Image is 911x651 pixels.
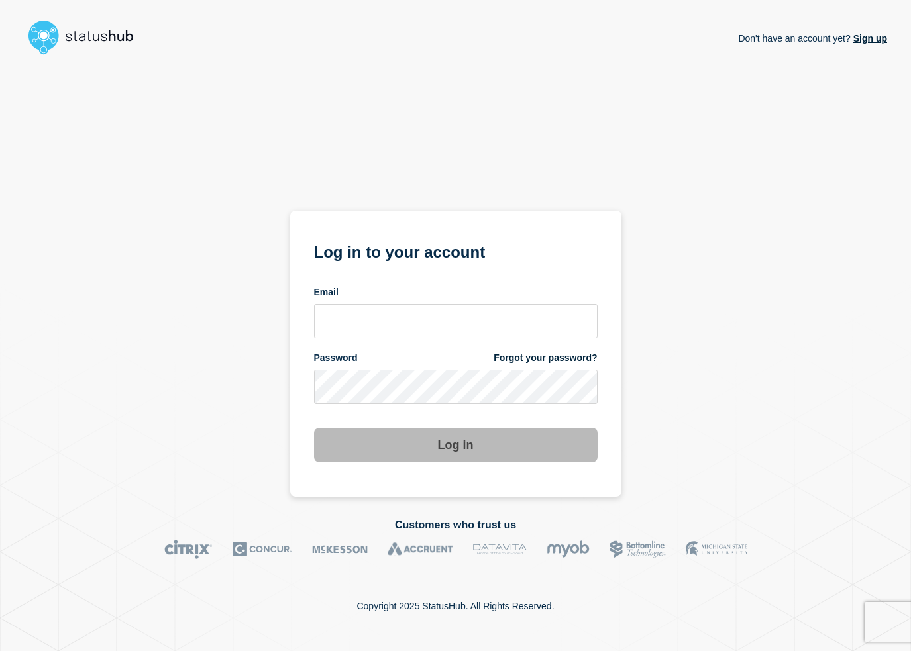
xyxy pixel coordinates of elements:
[314,304,598,338] input: email input
[388,540,453,559] img: Accruent logo
[494,352,597,364] a: Forgot your password?
[233,540,292,559] img: Concur logo
[851,33,887,44] a: Sign up
[314,238,598,263] h1: Log in to your account
[356,601,554,611] p: Copyright 2025 StatusHub. All Rights Reserved.
[738,23,887,54] p: Don't have an account yet?
[314,428,598,462] button: Log in
[610,540,666,559] img: Bottomline logo
[24,16,150,58] img: StatusHub logo
[164,540,213,559] img: Citrix logo
[314,286,339,299] span: Email
[24,519,887,531] h2: Customers who trust us
[312,540,368,559] img: McKesson logo
[686,540,747,559] img: MSU logo
[314,370,598,404] input: password input
[473,540,527,559] img: DataVita logo
[314,352,358,364] span: Password
[547,540,590,559] img: myob logo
